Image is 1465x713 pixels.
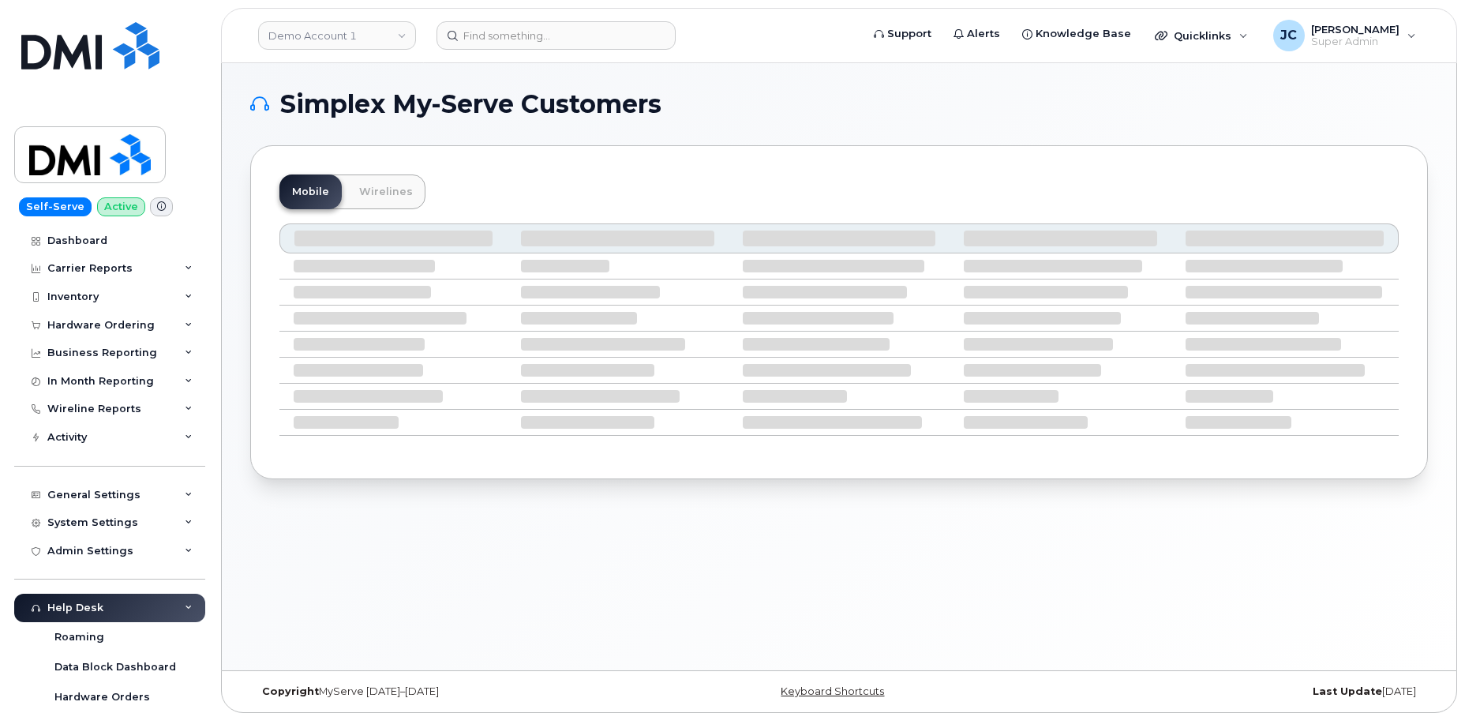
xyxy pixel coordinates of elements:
[262,685,319,697] strong: Copyright
[279,174,342,209] a: Mobile
[1313,685,1382,697] strong: Last Update
[1036,685,1428,698] div: [DATE]
[781,685,884,697] a: Keyboard Shortcuts
[347,174,425,209] a: Wirelines
[280,92,661,116] span: Simplex My-Serve Customers
[250,685,643,698] div: MyServe [DATE]–[DATE]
